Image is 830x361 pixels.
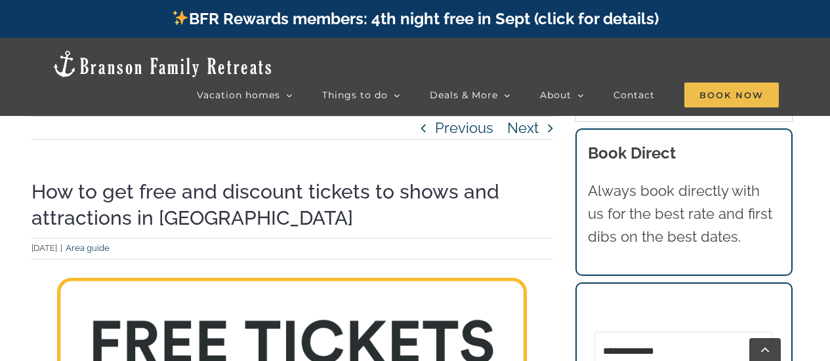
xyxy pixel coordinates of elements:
h1: How to get free and discount tickets to shows and attractions in [GEOGRAPHIC_DATA] [31,179,554,231]
span: Book Now [684,83,779,107]
a: Previous [435,117,493,139]
a: About [540,82,584,108]
a: Deals & More [430,82,510,108]
b: Book Direct [588,143,676,162]
a: Things to do [322,82,400,108]
a: Book Now [684,82,779,108]
span: Deals & More [430,90,498,100]
span: About [540,90,571,100]
span: [DATE] [31,243,57,253]
img: ✨ [173,10,188,26]
span: Things to do [322,90,388,100]
a: Next [507,117,539,139]
span: Vacation homes [197,90,280,100]
a: BFR Rewards members: 4th night free in Sept (click for details) [171,9,659,28]
nav: Main Menu [197,82,779,108]
a: Vacation homes [197,82,293,108]
a: Area guide [66,243,110,253]
span: | [57,243,66,253]
span: Contact [613,90,655,100]
p: Always book directly with us for the best rate and first dibs on the best dates. [588,180,779,249]
img: Branson Family Retreats Logo [51,49,274,79]
a: Contact [613,82,655,108]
